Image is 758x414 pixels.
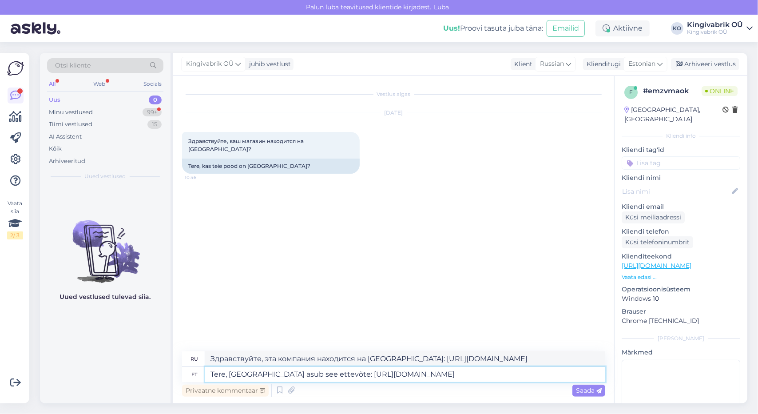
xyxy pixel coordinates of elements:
div: Arhiveeritud [49,157,85,166]
div: Küsi meiliaadressi [622,211,685,223]
div: Socials [142,78,163,90]
div: [PERSON_NAME] [622,334,740,342]
span: Kingivabrik OÜ [186,59,234,69]
div: Proovi tasuta juba täna: [443,23,543,34]
button: Emailid [547,20,585,37]
span: Russian [540,59,564,69]
p: Kliendi tag'id [622,145,740,155]
span: Luba [432,3,452,11]
div: Kingivabrik OÜ [687,28,743,36]
div: Klienditugi [583,60,621,69]
p: Kliendi email [622,202,740,211]
div: Kingivabrik OÜ [687,21,743,28]
div: Arhiveeri vestlus [671,58,739,70]
p: Kliendi nimi [622,173,740,183]
div: Web [92,78,107,90]
div: Tiimi vestlused [49,120,92,129]
div: Uus [49,96,60,104]
div: ru [190,351,198,366]
p: Brauser [622,307,740,316]
div: 2 / 3 [7,231,23,239]
div: All [47,78,57,90]
p: Windows 10 [622,294,740,303]
span: Uued vestlused [85,172,126,180]
p: Operatsioonisüsteem [622,285,740,294]
p: Chrome [TECHNICAL_ID] [622,316,740,326]
input: Lisa nimi [622,187,730,196]
div: # emzvmaok [643,86,702,96]
div: AI Assistent [49,132,82,141]
div: Minu vestlused [49,108,93,117]
div: 99+ [143,108,162,117]
img: Askly Logo [7,60,24,77]
div: Aktiivne [595,20,650,36]
a: Kingivabrik OÜKingivabrik OÜ [687,21,753,36]
div: Tere, kas teie pood on [GEOGRAPHIC_DATA]? [182,159,360,174]
span: Online [702,86,738,96]
div: KO [671,22,683,35]
p: Märkmed [622,348,740,357]
img: No chats [40,204,171,284]
span: Estonian [628,59,655,69]
div: Kõik [49,144,62,153]
div: [DATE] [182,109,605,117]
div: [GEOGRAPHIC_DATA], [GEOGRAPHIC_DATA] [624,105,722,124]
input: Lisa tag [622,156,740,170]
div: Küsi telefoninumbrit [622,236,693,248]
p: Klienditeekond [622,252,740,261]
textarea: Tere, [GEOGRAPHIC_DATA] asub see ettevõte: [URL][DOMAIN_NAME] [205,367,605,382]
textarea: Здравствуйте, эта компания находится на [GEOGRAPHIC_DATA]: [URL][DOMAIN_NAME] [205,351,605,366]
span: Otsi kliente [55,61,91,70]
div: juhib vestlust [246,60,291,69]
span: e [629,89,633,96]
div: et [191,367,197,382]
p: Vaata edasi ... [622,273,740,281]
span: 10:46 [185,174,218,181]
p: Uued vestlused tulevad siia. [60,292,151,302]
span: Saada [576,386,602,394]
div: 15 [147,120,162,129]
div: Vaata siia [7,199,23,239]
div: Klient [511,60,532,69]
div: Vestlus algas [182,90,605,98]
p: Kliendi telefon [622,227,740,236]
span: Здравствуйте, ваш магазин находится на [GEOGRAPHIC_DATA]? [188,138,305,152]
a: [URL][DOMAIN_NAME] [622,262,691,270]
div: Kliendi info [622,132,740,140]
div: Privaatne kommentaar [182,385,269,397]
b: Uus! [443,24,460,32]
div: 0 [149,96,162,104]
